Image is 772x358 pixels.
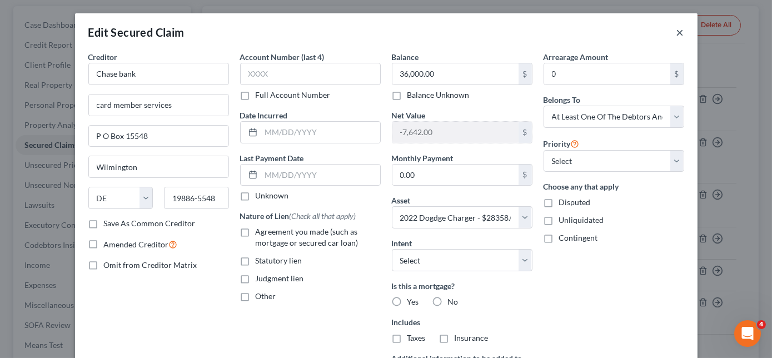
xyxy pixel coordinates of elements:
[261,122,380,143] input: MM/DD/YYYY
[544,137,580,150] label: Priority
[734,320,761,347] iframe: Intercom live chat
[256,227,358,247] span: Agreement you made (such as mortgage or secured car loan)
[240,210,356,222] label: Nature of Lien
[407,89,470,101] label: Balance Unknown
[392,237,412,249] label: Intent
[256,291,276,301] span: Other
[392,122,519,143] input: 0.00
[256,274,304,283] span: Judgment lien
[544,95,581,105] span: Belongs To
[240,63,381,85] input: XXXX
[240,51,325,63] label: Account Number (last 4)
[519,165,532,186] div: $
[89,156,228,177] input: Enter city...
[544,181,684,192] label: Choose any that apply
[392,196,411,205] span: Asset
[290,211,356,221] span: (Check all that apply)
[104,240,169,249] span: Amended Creditor
[256,89,331,101] label: Full Account Number
[240,152,304,164] label: Last Payment Date
[455,333,489,342] span: Insurance
[448,297,459,306] span: No
[670,63,684,84] div: $
[261,165,380,186] input: MM/DD/YYYY
[559,197,591,207] span: Disputed
[392,110,426,121] label: Net Value
[407,297,419,306] span: Yes
[164,187,229,209] input: Enter zip...
[392,316,532,328] label: Includes
[559,233,598,242] span: Contingent
[392,63,519,84] input: 0.00
[544,51,609,63] label: Arrearage Amount
[88,63,229,85] input: Search creditor by name...
[89,126,228,147] input: Apt, Suite, etc...
[407,333,426,342] span: Taxes
[519,122,532,143] div: $
[392,152,454,164] label: Monthly Payment
[104,218,196,229] label: Save As Common Creditor
[89,95,228,116] input: Enter address...
[676,26,684,39] button: ×
[104,260,197,270] span: Omit from Creditor Matrix
[544,63,670,84] input: 0.00
[392,165,519,186] input: 0.00
[392,280,532,292] label: Is this a mortgage?
[392,51,419,63] label: Balance
[256,190,289,201] label: Unknown
[88,24,185,40] div: Edit Secured Claim
[559,215,604,225] span: Unliquidated
[757,320,766,329] span: 4
[240,110,288,121] label: Date Incurred
[519,63,532,84] div: $
[88,52,118,62] span: Creditor
[256,256,302,265] span: Statutory lien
